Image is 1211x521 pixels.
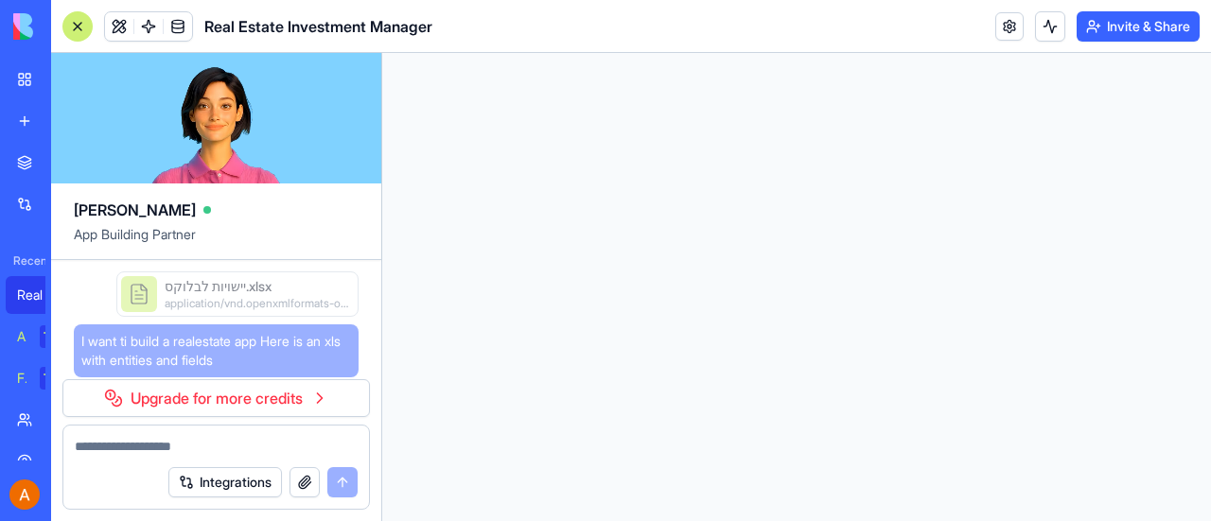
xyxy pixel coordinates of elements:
[9,479,40,510] img: ACg8ocK6yiNEbkF9Pv4roYnkAOki2sZYQrW7UaVyEV6GmURZ_rD7Bw=s96-c
[6,253,45,269] span: Recent
[6,276,81,314] a: Real Estate Investment Manager
[74,199,196,221] span: [PERSON_NAME]
[1077,11,1200,42] button: Invite & Share
[6,318,81,356] a: AI Logo GeneratorTRY
[74,225,359,259] span: App Building Partner
[168,467,282,497] button: Integrations
[81,332,351,370] span: I want ti build a realestate app Here is an xls with entities and fields
[17,286,70,304] div: Real Estate Investment Manager
[17,369,26,388] div: Feedback Form
[13,13,131,40] img: logo
[40,325,70,348] div: TRY
[17,327,26,346] div: AI Logo Generator
[62,379,370,417] a: Upgrade for more credits
[40,367,70,390] div: TRY
[165,277,350,296] div: יישויות לבלוקס.xlsx
[6,359,81,397] a: Feedback FormTRY
[165,296,350,311] div: application/vnd.openxmlformats-officedocument.spreadsheetml.sheet
[204,15,432,38] span: Real Estate Investment Manager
